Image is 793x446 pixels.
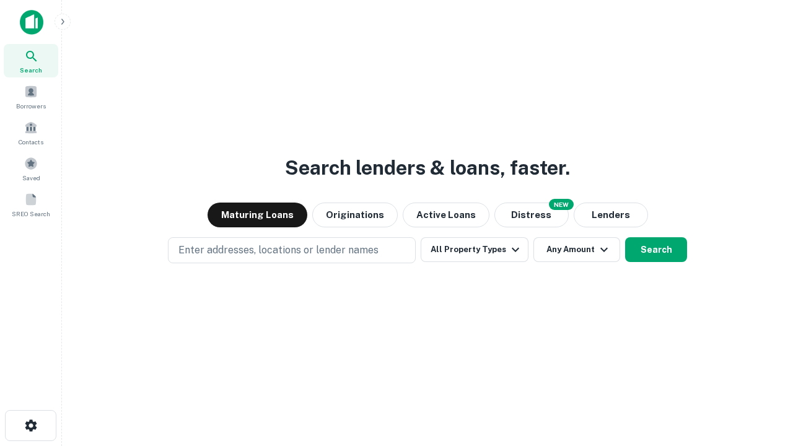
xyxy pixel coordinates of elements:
[4,116,58,149] a: Contacts
[625,237,687,262] button: Search
[312,203,398,227] button: Originations
[22,173,40,183] span: Saved
[4,80,58,113] a: Borrowers
[19,137,43,147] span: Contacts
[549,199,574,210] div: NEW
[731,347,793,406] iframe: Chat Widget
[16,101,46,111] span: Borrowers
[168,237,416,263] button: Enter addresses, locations or lender names
[20,10,43,35] img: capitalize-icon.png
[4,152,58,185] a: Saved
[208,203,307,227] button: Maturing Loans
[178,243,379,258] p: Enter addresses, locations or lender names
[4,188,58,221] a: SREO Search
[20,65,42,75] span: Search
[403,203,489,227] button: Active Loans
[285,153,570,183] h3: Search lenders & loans, faster.
[4,44,58,77] a: Search
[574,203,648,227] button: Lenders
[533,237,620,262] button: Any Amount
[494,203,569,227] button: Search distressed loans with lien and other non-mortgage details.
[12,209,50,219] span: SREO Search
[421,237,528,262] button: All Property Types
